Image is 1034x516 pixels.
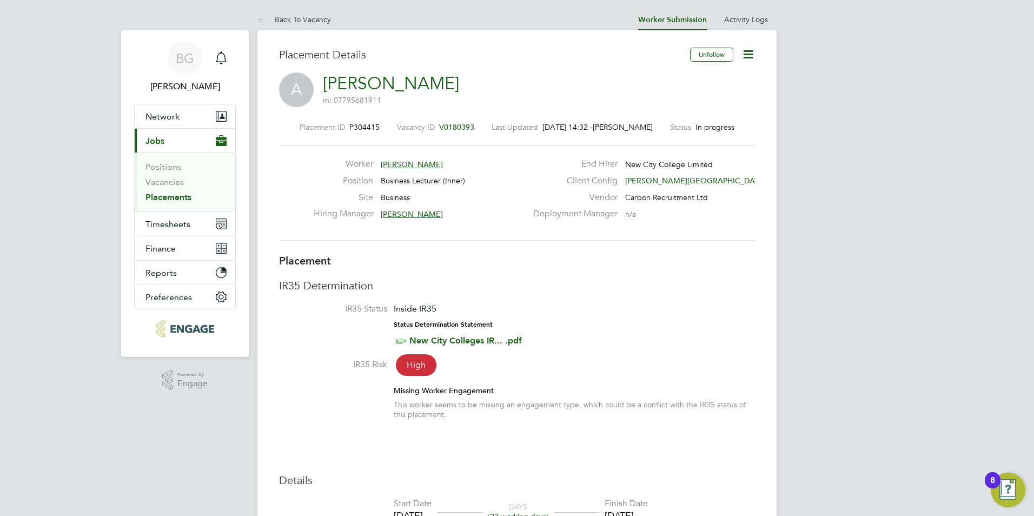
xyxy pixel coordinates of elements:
label: Position [314,175,373,187]
div: Missing Worker Engagement [394,386,755,395]
img: carbonrecruitment-logo-retina.png [156,320,214,338]
a: New City Colleges IR... .pdf [409,335,522,346]
span: Business Lecturer (Inner) [381,176,465,186]
span: Reports [145,268,177,278]
div: Start Date [394,498,432,510]
span: [PERSON_NAME][GEOGRAPHIC_DATA] [625,176,765,186]
a: Go to home page [134,320,236,338]
a: Activity Logs [724,15,768,24]
span: Carbon Recruitment Ltd [625,193,708,202]
label: Site [314,192,373,203]
label: IR35 Risk [279,359,387,371]
span: New City College Limited [625,160,713,169]
nav: Main navigation [121,30,249,357]
span: A [279,72,314,107]
a: [PERSON_NAME] [323,73,459,94]
button: Finance [135,236,235,260]
label: Worker [314,158,373,170]
span: P304415 [349,122,380,132]
span: m: 07795681911 [323,95,381,105]
span: Timesheets [145,219,190,229]
button: Preferences [135,285,235,309]
button: Timesheets [135,212,235,236]
a: BG[PERSON_NAME] [134,41,236,93]
label: IR35 Status [279,303,387,315]
label: Client Config [527,175,618,187]
span: Becky Green [134,80,236,93]
button: Network [135,104,235,128]
span: Preferences [145,292,192,302]
span: Finance [145,243,176,254]
div: Finish Date [605,498,648,510]
div: Jobs [135,153,235,211]
span: Engage [177,379,208,388]
button: Jobs [135,129,235,153]
div: This worker seems to be missing an engagement type, which could be a conflict with the IR35 statu... [394,400,755,419]
h3: Details [279,473,755,487]
button: Open Resource Center, 8 new notifications [991,473,1025,507]
a: Placements [145,192,191,202]
label: Status [670,122,691,132]
label: Vacancy ID [397,122,435,132]
h3: Placement Details [279,48,682,62]
span: [PERSON_NAME] [593,122,653,132]
a: Back To Vacancy [257,15,331,24]
span: n/a [625,209,636,219]
span: Network [145,111,180,122]
h3: IR35 Determination [279,279,755,293]
span: In progress [695,122,734,132]
span: [PERSON_NAME] [381,209,443,219]
a: Worker Submission [638,15,707,24]
div: 8 [990,480,995,494]
span: Powered by [177,370,208,379]
span: Jobs [145,136,164,146]
span: [DATE] 14:32 - [542,122,593,132]
label: Deployment Manager [527,208,618,220]
span: High [396,354,436,376]
a: Positions [145,162,181,172]
label: End Hirer [527,158,618,170]
label: Last Updated [492,122,538,132]
strong: Status Determination Statement [394,321,493,328]
a: Powered byEngage [162,370,208,391]
button: Reports [135,261,235,285]
span: [PERSON_NAME] [381,160,443,169]
label: Vendor [527,192,618,203]
span: V0180393 [439,122,474,132]
button: Unfollow [690,48,733,62]
b: Placement [279,254,331,267]
a: Vacancies [145,177,184,187]
span: Inside IR35 [394,303,436,314]
label: Hiring Manager [314,208,373,220]
label: Placement ID [300,122,345,132]
span: Business [381,193,410,202]
span: BG [176,51,194,65]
